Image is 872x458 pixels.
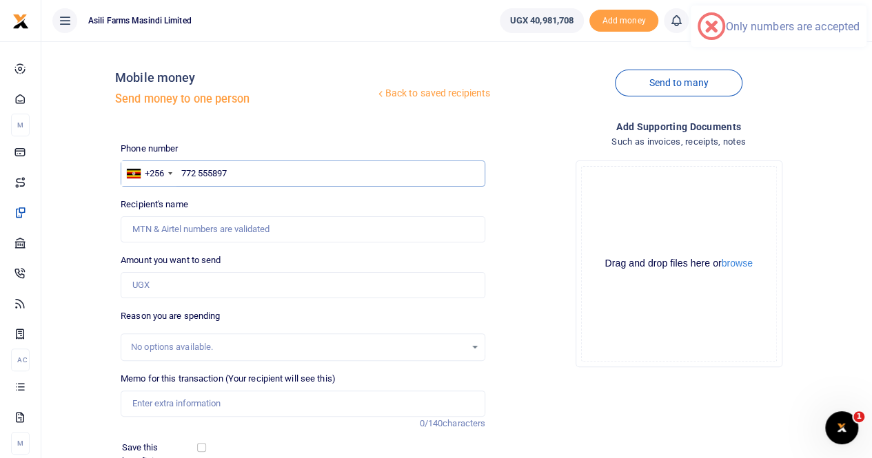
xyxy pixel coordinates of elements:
a: Add money [589,14,658,25]
button: browse [722,258,753,268]
span: characters [443,418,485,428]
label: Memo for this transaction (Your recipient will see this) [121,372,336,386]
h5: Send money to one person [115,92,374,106]
span: UGX 40,981,708 [510,14,574,28]
label: Recipient's name [121,198,188,211]
li: Toup your wallet [589,10,658,32]
div: File Uploader [576,160,782,367]
input: Enter phone number [121,160,485,187]
li: M [11,114,30,136]
a: Send to many [615,70,742,96]
li: M [11,432,30,455]
span: Asili Farms Masindi Limited [83,14,197,27]
li: Ac [11,348,30,371]
input: MTN & Airtel numbers are validated [121,216,485,242]
h4: Add supporting Documents [496,119,861,134]
div: Drag and drop files here or [582,257,776,270]
label: Amount you want to send [121,253,221,267]
label: Phone number [121,142,178,156]
div: Uganda: +256 [121,161,176,186]
iframe: Intercom live chat [825,411,858,444]
li: Wallet ballance [494,8,589,33]
a: UGX 40,981,708 [500,8,584,33]
a: logo-small logo-large logo-large [12,15,29,25]
h4: Such as invoices, receipts, notes [496,134,861,149]
label: Reason you are spending [121,309,220,323]
span: Add money [589,10,658,32]
span: 0/140 [420,418,443,428]
span: 1 [853,411,864,422]
h4: Mobile money [115,70,374,85]
div: +256 [145,167,164,180]
div: Only numbers are accepted [725,20,860,33]
img: logo-small [12,13,29,30]
input: Enter extra information [121,391,485,417]
a: Back to saved recipients [375,81,491,106]
div: No options available. [131,340,465,354]
input: UGX [121,272,485,298]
